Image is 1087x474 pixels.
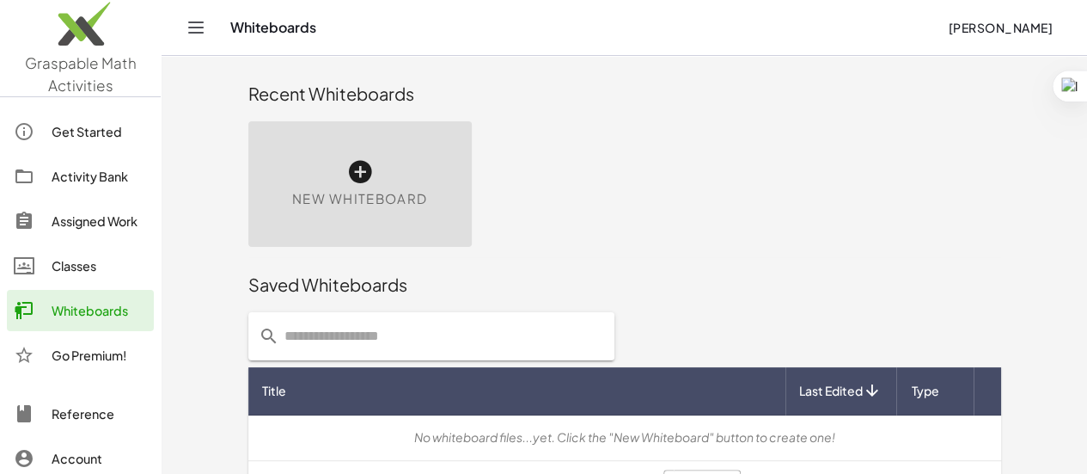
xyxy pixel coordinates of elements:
[934,12,1066,43] button: [PERSON_NAME]
[52,448,147,469] div: Account
[52,121,147,142] div: Get Started
[52,300,147,321] div: Whiteboards
[948,20,1053,35] span: [PERSON_NAME]
[799,382,863,400] span: Last Edited
[52,403,147,424] div: Reference
[182,14,210,41] button: Toggle navigation
[262,428,987,446] div: No whiteboard files...yet. Click the "New Whiteboard" button to create one!
[7,111,154,152] a: Get Started
[7,200,154,242] a: Assigned Work
[7,245,154,286] a: Classes
[25,53,137,95] span: Graspable Math Activities
[7,393,154,434] a: Reference
[52,255,147,276] div: Classes
[7,156,154,197] a: Activity Bank
[7,290,154,331] a: Whiteboards
[292,189,427,209] span: New Whiteboard
[912,382,939,400] span: Type
[248,273,1001,297] div: Saved Whiteboards
[259,326,279,347] i: prepended action
[52,166,147,187] div: Activity Bank
[52,345,147,366] div: Go Premium!
[262,382,286,400] span: Title
[248,82,1001,106] div: Recent Whiteboards
[52,211,147,231] div: Assigned Work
